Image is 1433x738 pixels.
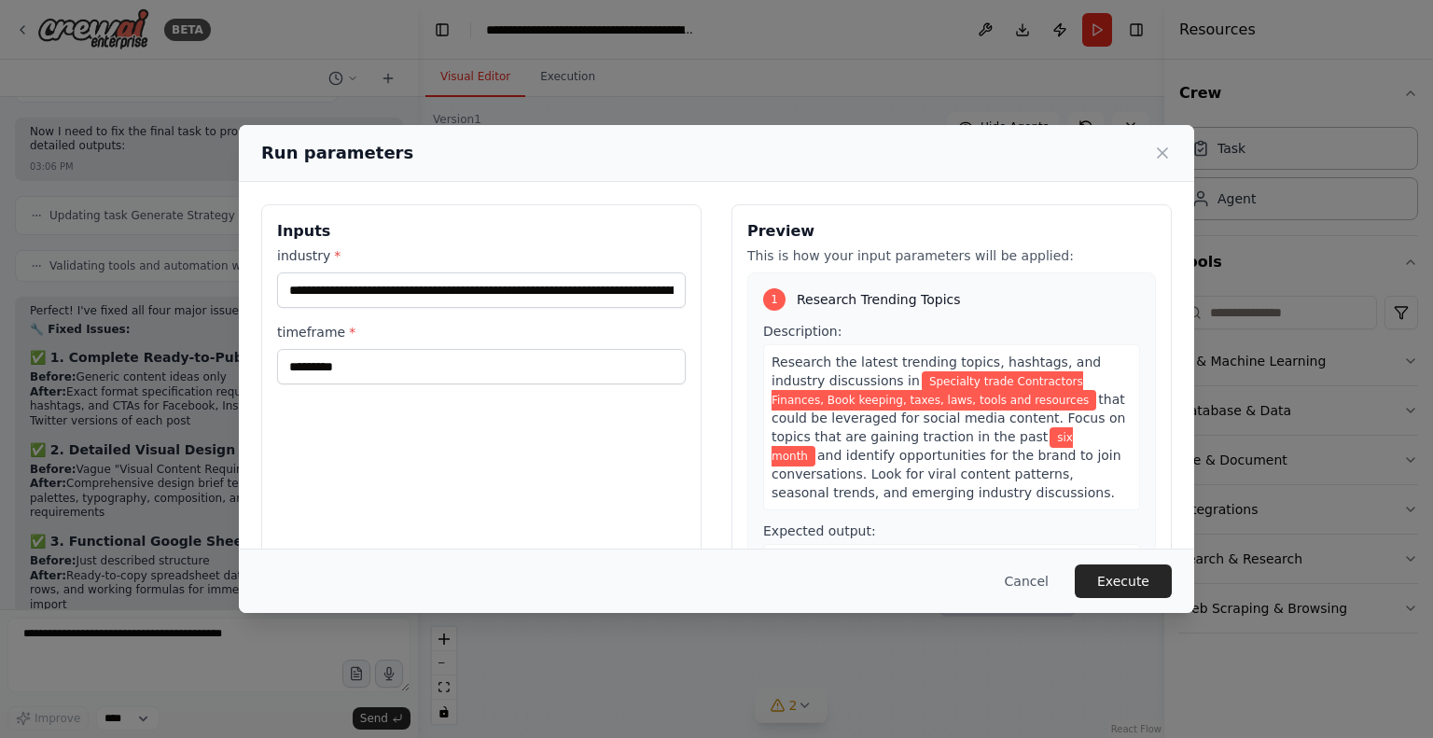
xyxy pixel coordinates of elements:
[763,523,876,538] span: Expected output:
[772,371,1096,411] span: Variable: industry
[772,355,1101,388] span: Research the latest trending topics, hashtags, and industry discussions in
[747,246,1156,265] p: This is how your input parameters will be applied:
[990,564,1064,598] button: Cancel
[772,448,1121,500] span: and identify opportunities for the brand to join conversations. Look for viral content patterns, ...
[772,427,1073,466] span: Variable: timeframe
[772,392,1125,444] span: that could be leveraged for social media content. Focus on topics that are gaining traction in th...
[277,220,686,243] h3: Inputs
[763,324,842,339] span: Description:
[763,288,786,311] div: 1
[1075,564,1172,598] button: Execute
[277,246,686,265] label: industry
[261,140,413,166] h2: Run parameters
[797,290,961,309] span: Research Trending Topics
[747,220,1156,243] h3: Preview
[277,323,686,341] label: timeframe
